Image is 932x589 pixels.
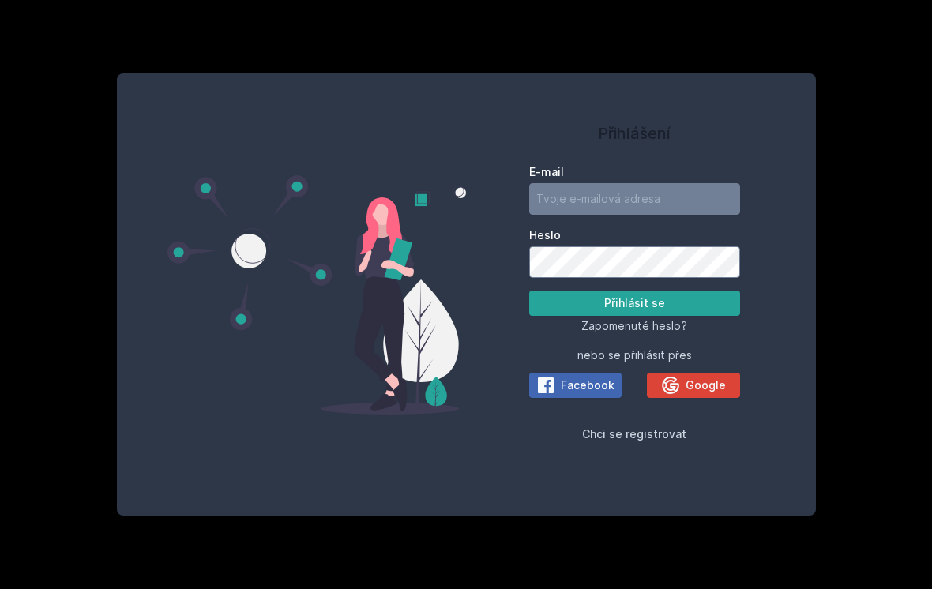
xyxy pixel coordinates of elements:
[647,373,739,398] button: Google
[529,122,740,145] h1: Přihlášení
[582,427,686,441] span: Chci se registrovat
[529,183,740,215] input: Tvoje e-mailová adresa
[577,347,692,363] span: nebo se přihlásit přes
[529,164,740,180] label: E-mail
[529,291,740,316] button: Přihlásit se
[561,377,614,393] span: Facebook
[686,377,726,393] span: Google
[529,373,622,398] button: Facebook
[529,227,740,243] label: Heslo
[581,319,687,332] span: Zapomenuté heslo?
[582,424,686,443] button: Chci se registrovat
